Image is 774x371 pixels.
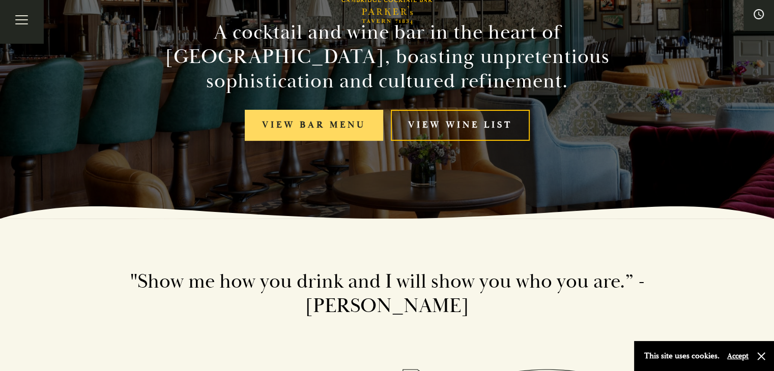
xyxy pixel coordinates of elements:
h2: "Show me how you drink and I will show you who you are.” - [PERSON_NAME] [97,269,677,318]
a: View bar menu [245,110,383,141]
button: Accept [727,351,749,361]
button: Close and accept [756,351,766,361]
h2: A cocktail and wine bar in the heart of [GEOGRAPHIC_DATA], boasting unpretentious sophistication ... [155,20,619,94]
a: View Wine List [391,110,530,141]
p: This site uses cookies. [644,349,720,363]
